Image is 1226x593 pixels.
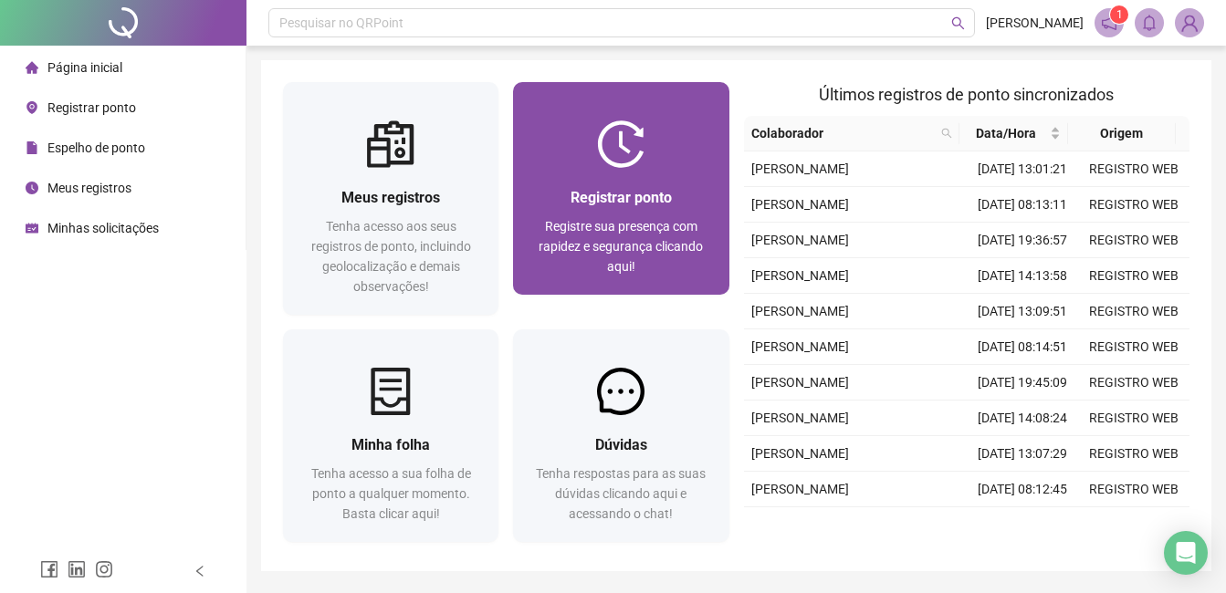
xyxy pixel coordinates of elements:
span: Espelho de ponto [47,140,145,155]
a: Registrar pontoRegistre sua presença com rapidez e segurança clicando aqui! [513,82,728,295]
td: [DATE] 14:13:58 [967,258,1078,294]
span: [PERSON_NAME] [751,446,849,461]
span: Minhas solicitações [47,221,159,235]
td: REGISTRO WEB [1078,294,1189,329]
span: [PERSON_NAME] [751,482,849,496]
span: bell [1141,15,1158,31]
span: file [26,141,38,154]
span: Colaborador [751,123,935,143]
td: [DATE] 13:01:21 [967,151,1078,187]
span: search [941,128,952,139]
span: search [938,120,956,147]
td: [DATE] 18:19:10 [967,507,1078,543]
td: REGISTRO WEB [1078,258,1189,294]
span: Minha folha [351,436,430,453]
span: Página inicial [47,60,122,75]
span: Meus registros [341,189,440,206]
span: [PERSON_NAME] [751,304,849,318]
td: [DATE] 19:45:09 [967,365,1078,401]
a: Meus registrosTenha acesso aos seus registros de ponto, incluindo geolocalização e demais observa... [283,82,498,315]
a: Minha folhaTenha acesso a sua folha de ponto a qualquer momento. Basta clicar aqui! [283,329,498,542]
th: Data/Hora [959,116,1067,151]
td: REGISTRO WEB [1078,472,1189,507]
td: [DATE] 08:12:45 [967,472,1078,507]
td: REGISTRO WEB [1078,223,1189,258]
span: instagram [95,560,113,578]
span: left [194,565,206,577]
td: [DATE] 13:07:29 [967,436,1078,472]
span: [PERSON_NAME] [751,161,849,176]
sup: 1 [1110,5,1128,24]
span: [PERSON_NAME] [751,411,849,425]
span: environment [26,101,38,114]
td: REGISTRO WEB [1078,187,1189,223]
th: Origem [1068,116,1176,151]
span: [PERSON_NAME] [751,375,849,390]
span: [PERSON_NAME] [751,268,849,283]
span: search [951,16,965,30]
span: Data/Hora [967,123,1045,143]
td: [DATE] 14:08:24 [967,401,1078,436]
td: [DATE] 08:13:11 [967,187,1078,223]
a: DúvidasTenha respostas para as suas dúvidas clicando aqui e acessando o chat! [513,329,728,542]
span: Registrar ponto [47,100,136,115]
td: REGISTRO WEB [1078,436,1189,472]
td: [DATE] 13:09:51 [967,294,1078,329]
td: REGISTRO WEB [1078,507,1189,543]
span: Dúvidas [595,436,647,453]
td: REGISTRO WEB [1078,401,1189,436]
td: REGISTRO WEB [1078,329,1189,365]
div: Open Intercom Messenger [1164,531,1208,575]
td: [DATE] 19:36:57 [967,223,1078,258]
span: Últimos registros de ponto sincronizados [819,85,1114,104]
span: [PERSON_NAME] [751,233,849,247]
span: notification [1101,15,1117,31]
span: Tenha acesso a sua folha de ponto a qualquer momento. Basta clicar aqui! [311,466,471,521]
span: Registre sua presença com rapidez e segurança clicando aqui! [539,219,703,274]
td: [DATE] 08:14:51 [967,329,1078,365]
span: home [26,61,38,74]
span: clock-circle [26,182,38,194]
span: Meus registros [47,181,131,195]
span: linkedin [68,560,86,578]
span: schedule [26,222,38,234]
span: [PERSON_NAME] [986,13,1084,33]
td: REGISTRO WEB [1078,365,1189,401]
span: facebook [40,560,58,578]
td: REGISTRO WEB [1078,151,1189,187]
span: [PERSON_NAME] [751,197,849,212]
img: 86078 [1176,9,1203,36]
span: 1 [1116,8,1123,21]
span: Registrar ponto [571,189,672,206]
span: Tenha respostas para as suas dúvidas clicando aqui e acessando o chat! [536,466,706,521]
span: Tenha acesso aos seus registros de ponto, incluindo geolocalização e demais observações! [311,219,471,294]
span: [PERSON_NAME] [751,339,849,354]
